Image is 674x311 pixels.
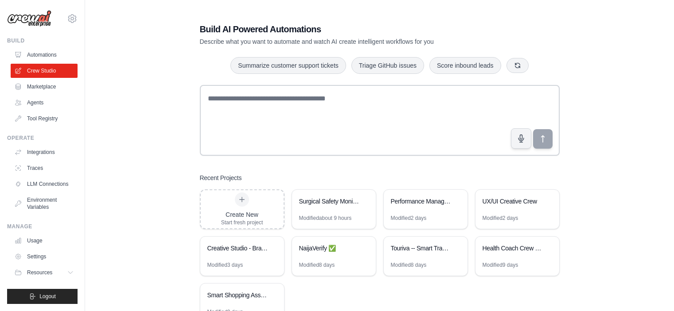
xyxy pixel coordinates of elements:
[27,269,52,276] span: Resources
[351,57,424,74] button: Triage GitHub issues
[11,111,78,126] a: Tool Registry
[483,215,518,222] div: Modified 2 days
[511,128,531,149] button: Click to speak your automation idea
[200,23,498,35] h1: Build AI Powered Automations
[207,291,268,299] div: Smart Shopping Assistant
[391,215,427,222] div: Modified 2 days
[11,177,78,191] a: LLM Connections
[200,173,242,182] h3: Recent Projects
[299,215,352,222] div: Modified about 9 hours
[221,219,263,226] div: Start fresh project
[207,244,268,253] div: Creative Studio - Brand System Builder
[207,261,243,269] div: Modified 3 days
[200,37,498,46] p: Describe what you want to automate and watch AI create intelligent workflows for you
[11,265,78,280] button: Resources
[221,210,263,219] div: Create New
[7,223,78,230] div: Manage
[11,193,78,214] a: Environment Variables
[39,293,56,300] span: Logout
[11,64,78,78] a: Crew Studio
[483,261,518,269] div: Modified 9 days
[11,250,78,264] a: Settings
[483,197,543,206] div: UX/UI Creative Crew
[11,80,78,94] a: Marketplace
[429,57,501,74] button: Score inbound leads
[7,134,78,142] div: Operate
[483,244,543,253] div: Health Coach Crew - Personalized Wellness Automation
[299,197,360,206] div: Surgical Safety Monitoring Crew
[11,96,78,110] a: Agents
[11,161,78,175] a: Traces
[299,244,360,253] div: NaijaVerify ✅
[506,58,529,73] button: Get new suggestions
[11,48,78,62] a: Automations
[7,10,51,27] img: Logo
[11,234,78,248] a: Usage
[299,261,335,269] div: Modified 8 days
[391,244,452,253] div: Touriva -- Smart Travel Planner
[391,197,452,206] div: Performance Management Automation
[230,57,346,74] button: Summarize customer support tickets
[11,145,78,159] a: Integrations
[7,289,78,304] button: Logout
[7,37,78,44] div: Build
[391,261,427,269] div: Modified 8 days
